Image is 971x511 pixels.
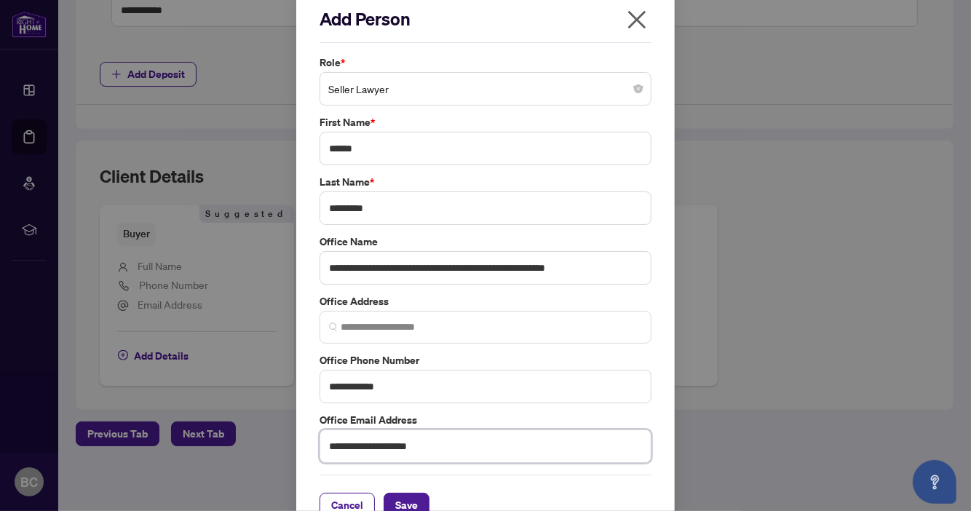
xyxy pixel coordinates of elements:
label: Last Name [320,174,651,190]
label: Office Name [320,234,651,250]
label: Role [320,55,651,71]
label: Office Email Address [320,412,651,428]
h2: Add Person [320,7,651,31]
img: search_icon [329,322,338,331]
label: Office Phone Number [320,352,651,368]
span: close-circle [634,84,643,93]
span: Seller Lawyer [328,75,643,103]
label: First Name [320,114,651,130]
span: close [625,8,649,31]
button: Open asap [913,460,956,504]
label: Office Address [320,293,651,309]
